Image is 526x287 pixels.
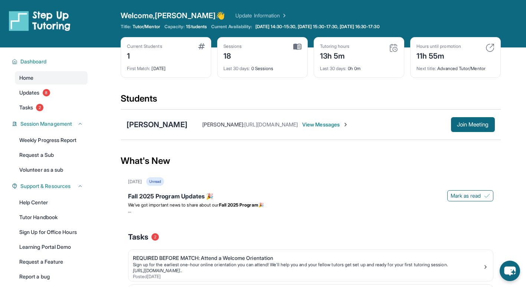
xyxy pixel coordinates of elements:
[223,66,250,71] span: Last 30 days :
[219,202,258,208] strong: Fall 2025 Program
[128,232,148,242] span: Tasks
[133,274,483,280] div: Posted [DATE]
[146,177,164,186] div: Unread
[127,49,162,61] div: 1
[128,202,219,208] span: We’ve got important news to share about our
[457,122,489,127] span: Join Meeting
[416,49,461,61] div: 11h 55m
[17,120,83,128] button: Session Management
[202,121,244,128] span: [PERSON_NAME] :
[133,268,182,273] a: [URL][DOMAIN_NAME]..
[15,71,88,85] a: Home
[320,49,350,61] div: 13h 5m
[133,254,483,262] div: REQUIRED BEFORE MATCH: Attend a Welcome Orientation
[19,89,40,96] span: Updates
[15,86,88,99] a: Updates8
[17,58,83,65] button: Dashboard
[320,66,347,71] span: Last 30 days :
[128,250,493,281] a: REQUIRED BEFORE MATCH: Attend a Welcome OrientationSign up for the earliest one-hour online orien...
[255,24,380,30] span: [DATE] 14:30-15:30, [DATE] 15:30-17:30, [DATE] 16:30-17:30
[223,43,242,49] div: Sessions
[121,93,501,109] div: Students
[15,225,88,239] a: Sign Up for Office Hours
[223,61,301,72] div: 0 Sessions
[15,133,88,147] a: Weekly Progress Report
[500,261,520,281] button: chat-button
[151,233,159,241] span: 2
[133,262,483,268] div: Sign up for the earliest one-hour online orientation you can attend! We’ll help you and your fell...
[19,104,33,111] span: Tasks
[127,66,151,71] span: First Match :
[486,43,494,52] img: card
[15,148,88,162] a: Request a Sub
[36,104,43,111] span: 2
[20,120,72,128] span: Session Management
[416,61,494,72] div: Advanced Tutor/Mentor
[15,163,88,177] a: Volunteer as a sub
[186,24,207,30] span: 1 Students
[389,43,398,52] img: card
[484,193,490,199] img: Mark as read
[164,24,185,30] span: Capacity:
[258,202,264,208] span: 🎉
[127,61,205,72] div: [DATE]
[20,58,47,65] span: Dashboard
[20,182,71,190] span: Support & Resources
[15,240,88,254] a: Learning Portal Demo
[9,10,71,31] img: logo
[320,43,350,49] div: Tutoring hours
[343,122,349,128] img: Chevron-Right
[451,117,495,132] button: Join Meeting
[121,10,225,21] span: Welcome, [PERSON_NAME] 👋
[416,66,437,71] span: Next title :
[235,12,287,19] a: Update Information
[15,255,88,268] a: Request a Feature
[320,61,398,72] div: 0h 0m
[198,43,205,49] img: card
[280,12,287,19] img: Chevron Right
[19,74,33,82] span: Home
[121,24,131,30] span: Title:
[127,43,162,49] div: Current Students
[302,121,349,128] span: View Messages
[244,121,298,128] span: [URL][DOMAIN_NAME]
[128,192,493,202] div: Fall 2025 Program Updates 🎉
[15,270,88,283] a: Report a bug
[293,43,301,50] img: card
[121,145,501,177] div: What's New
[254,24,381,30] a: [DATE] 14:30-15:30, [DATE] 15:30-17:30, [DATE] 16:30-17:30
[15,211,88,224] a: Tutor Handbook
[223,49,242,61] div: 18
[451,192,481,199] span: Mark as read
[15,196,88,209] a: Help Center
[128,179,142,185] div: [DATE]
[43,89,50,96] span: 8
[447,190,493,201] button: Mark as read
[133,24,160,30] span: Tutor/Mentor
[17,182,83,190] button: Support & Resources
[416,43,461,49] div: Hours until promotion
[127,119,187,130] div: [PERSON_NAME]
[211,24,252,30] span: Current Availability:
[15,101,88,114] a: Tasks2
